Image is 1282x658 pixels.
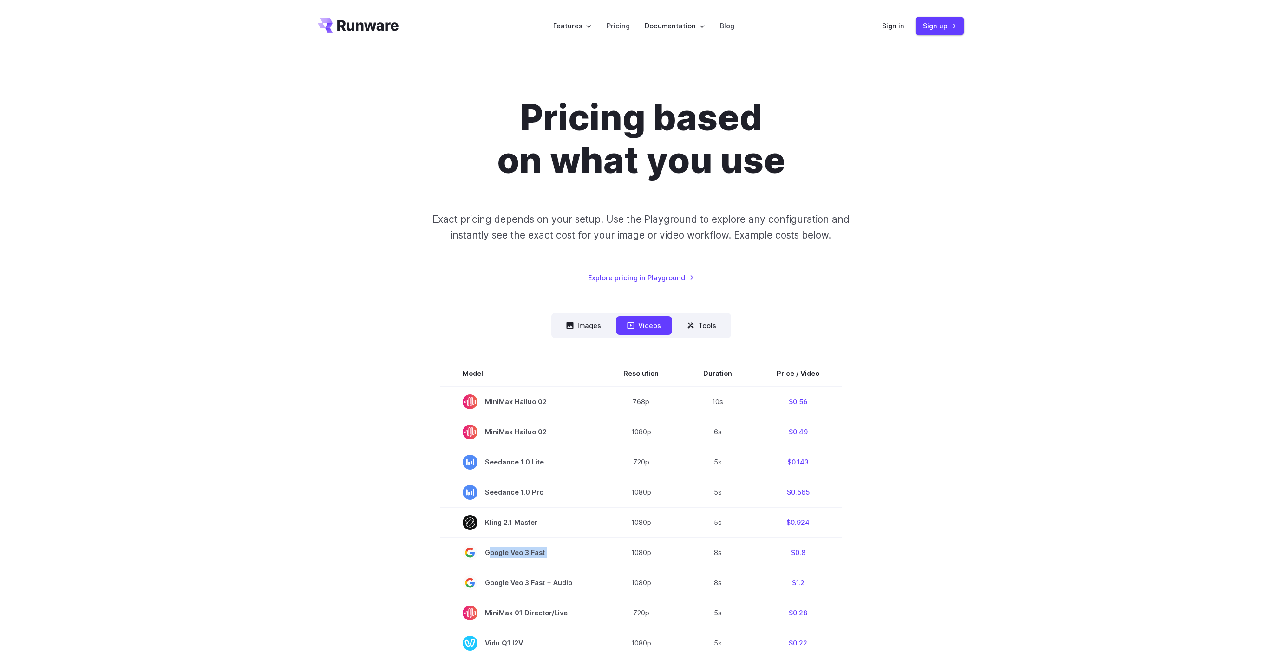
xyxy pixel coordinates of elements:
[645,20,705,31] label: Documentation
[553,20,592,31] label: Features
[601,417,681,447] td: 1080p
[754,447,842,477] td: $0.143
[754,568,842,598] td: $1.2
[440,361,601,387] th: Model
[607,20,630,31] a: Pricing
[681,568,754,598] td: 8s
[463,545,579,560] span: Google Veo 3 Fast
[616,316,672,335] button: Videos
[382,97,900,182] h1: Pricing based on what you use
[754,537,842,568] td: $0.8
[463,394,579,409] span: MiniMax Hailuo 02
[601,361,681,387] th: Resolution
[916,17,964,35] a: Sign up
[601,598,681,628] td: 720p
[463,485,579,500] span: Seedance 1.0 Pro
[463,515,579,530] span: Kling 2.1 Master
[601,537,681,568] td: 1080p
[463,606,579,620] span: MiniMax 01 Director/Live
[318,18,399,33] a: Go to /
[681,507,754,537] td: 5s
[754,417,842,447] td: $0.49
[463,425,579,439] span: MiniMax Hailuo 02
[463,636,579,651] span: Vidu Q1 I2V
[681,598,754,628] td: 5s
[754,477,842,507] td: $0.565
[676,316,727,335] button: Tools
[681,447,754,477] td: 5s
[681,387,754,417] td: 10s
[882,20,904,31] a: Sign in
[754,628,842,658] td: $0.22
[681,477,754,507] td: 5s
[681,628,754,658] td: 5s
[415,212,867,243] p: Exact pricing depends on your setup. Use the Playground to explore any configuration and instantl...
[601,447,681,477] td: 720p
[681,537,754,568] td: 8s
[681,417,754,447] td: 6s
[754,598,842,628] td: $0.28
[588,272,694,283] a: Explore pricing in Playground
[601,628,681,658] td: 1080p
[601,387,681,417] td: 768p
[754,387,842,417] td: $0.56
[463,575,579,590] span: Google Veo 3 Fast + Audio
[720,20,734,31] a: Blog
[681,361,754,387] th: Duration
[754,361,842,387] th: Price / Video
[601,477,681,507] td: 1080p
[601,568,681,598] td: 1080p
[555,316,612,335] button: Images
[463,455,579,470] span: Seedance 1.0 Lite
[754,507,842,537] td: $0.924
[601,507,681,537] td: 1080p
